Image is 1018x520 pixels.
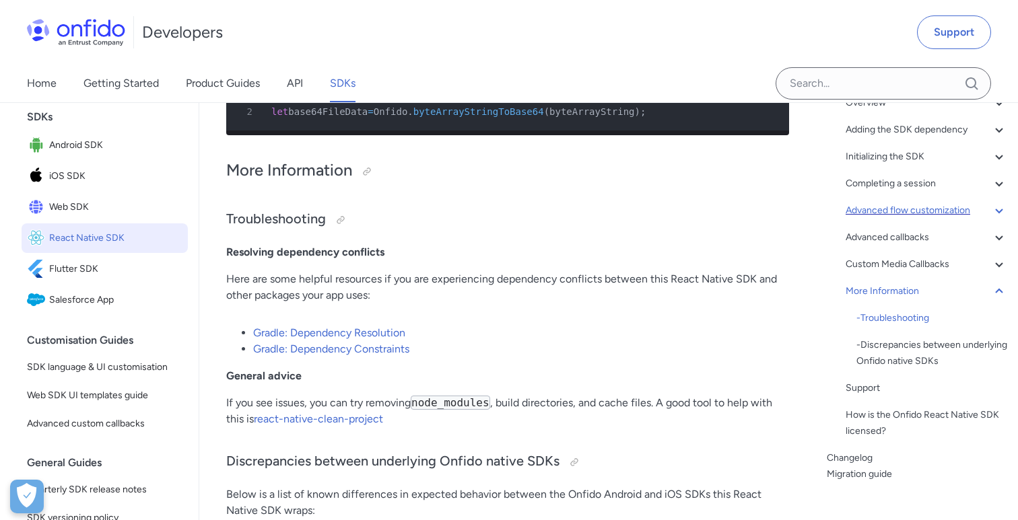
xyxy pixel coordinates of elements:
span: iOS SDK [49,167,182,186]
div: SDKs [27,104,193,131]
div: - Discrepancies between underlying Onfido native SDKs [856,337,1007,369]
p: If you see issues, you can try removing , build directories, and cache files. A good tool to help... [226,395,789,427]
a: Advanced custom callbacks [22,410,188,437]
a: -Discrepancies between underlying Onfido native SDKs [856,337,1007,369]
a: Overview [846,95,1007,111]
img: IconiOS SDK [27,167,49,186]
strong: Resolving dependency conflicts [226,246,384,258]
span: 2 [232,104,262,120]
a: More Information [846,283,1007,299]
input: Onfido search input field [776,67,991,100]
a: Support [917,15,991,49]
span: Advanced custom callbacks [27,416,182,432]
h3: Troubleshooting [226,209,789,231]
a: Completing a session [846,176,1007,192]
h2: More Information [226,159,789,182]
h1: Developers [142,22,223,43]
a: IconReact Native SDKReact Native SDK [22,223,188,253]
a: IconWeb SDKWeb SDK [22,192,188,222]
a: Web SDK UI templates guide [22,382,188,409]
p: Here are some helpful resources if you are experiencing dependency conflicts between this React N... [226,271,789,303]
p: Below is a list of known differences in expected behavior between the Onfido Android and iOS SDKs... [226,486,789,519]
img: IconFlutter SDK [27,260,49,278]
a: Changelog [827,450,1007,466]
a: SDKs [330,65,355,102]
div: Customisation Guides [27,327,193,354]
img: IconReact Native SDK [27,229,49,248]
a: Migration guide [827,466,1007,482]
span: React Native SDK [49,229,182,248]
a: Gradle: Dependency Resolution [253,326,405,339]
img: IconSalesforce App [27,291,49,309]
span: Flutter SDK [49,260,182,278]
span: SDK language & UI customisation [27,359,182,375]
span: Android SDK [49,136,182,155]
span: ( [544,106,549,117]
span: Web SDK [49,198,182,217]
a: IconSalesforce AppSalesforce App [22,285,188,315]
span: . [407,106,413,117]
code: node_modules [411,396,490,410]
span: = [368,106,373,117]
span: byteArrayString [549,106,634,117]
div: Preferencias de cookies [10,480,44,513]
a: How is the Onfido React Native SDK licensed? [846,407,1007,439]
span: Salesforce App [49,291,182,309]
a: Product Guides [186,65,260,102]
a: Gradle: Dependency Constraints [253,342,409,355]
span: Onfido [374,106,408,117]
img: Onfido Logo [27,19,125,46]
a: Initializing the SDK [846,149,1007,165]
a: Home [27,65,57,102]
h3: Discrepancies between underlying Onfido native SDKs [226,451,789,473]
div: - Troubleshooting [856,310,1007,326]
span: Web SDK UI templates guide [27,387,182,404]
button: Abrir preferencias [10,480,44,513]
a: Advanced flow customization [846,202,1007,219]
a: react-native-clean-project [254,412,383,425]
span: byteArrayStringToBase64 [413,106,544,117]
span: base64FileData [288,106,368,117]
span: ) [635,106,640,117]
span: Quarterly SDK release notes [27,482,182,498]
img: IconAndroid SDK [27,136,49,155]
a: API [287,65,303,102]
a: Quarterly SDK release notes [22,476,188,503]
div: General Guides [27,449,193,476]
span: ; [640,106,646,117]
a: Getting Started [83,65,159,102]
a: IconiOS SDKiOS SDK [22,161,188,191]
a: -Troubleshooting [856,310,1007,326]
img: IconWeb SDK [27,198,49,217]
a: Advanced callbacks [846,229,1007,246]
span: let [271,106,288,117]
a: IconFlutter SDKFlutter SDK [22,254,188,284]
strong: General advice [226,369,302,382]
a: IconAndroid SDKAndroid SDK [22,131,188,160]
a: SDK language & UI customisation [22,354,188,381]
a: Support [846,380,1007,396]
a: Custom Media Callbacks [846,256,1007,272]
a: Adding the SDK dependency [846,122,1007,138]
